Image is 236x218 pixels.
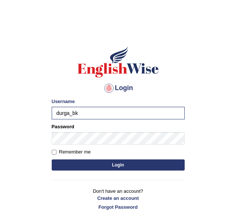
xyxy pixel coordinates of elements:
button: Login [52,159,185,171]
a: Forgot Password [52,204,185,211]
label: Password [52,123,74,130]
label: Remember me [52,148,91,156]
h4: Login [52,82,185,94]
label: Username [52,98,75,105]
input: Remember me [52,150,57,155]
p: Don't have an account? [52,188,185,211]
img: Logo of English Wise sign in for intelligent practice with AI [76,45,160,79]
a: Create an account [52,195,185,202]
